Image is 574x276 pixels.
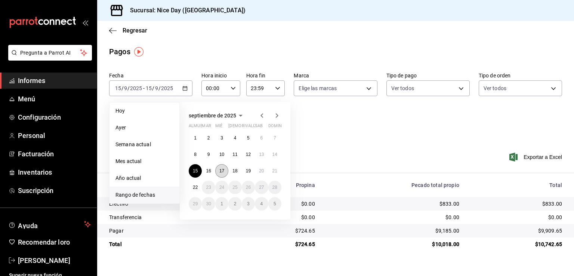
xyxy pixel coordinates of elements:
[18,257,70,264] font: [PERSON_NAME]
[109,228,124,234] font: Pagar
[268,131,281,145] button: 7 de septiembre de 2025
[295,241,315,247] font: $724.65
[215,164,228,178] button: 17 de septiembre de 2025
[189,164,202,178] button: 15 de septiembre de 2025
[259,168,264,174] abbr: 20 de septiembre de 2025
[268,123,286,131] abbr: domingo
[115,175,141,181] font: Año actual
[109,201,128,207] font: Efectivo
[255,123,263,131] abbr: sábado
[246,152,251,157] font: 12
[115,141,151,147] font: Semana actual
[206,168,211,174] font: 16
[18,222,38,230] font: Ayuda
[220,201,223,206] abbr: 1 de octubre de 2025
[121,85,124,91] font: /
[242,148,255,161] button: 12 de septiembre de 2025
[259,185,264,190] font: 27
[193,201,198,206] font: 29
[207,135,210,141] abbr: 2 de septiembre de 2025
[193,185,198,190] abbr: 22 de septiembre de 2025
[272,168,277,174] font: 21
[268,197,281,211] button: 5 de octubre de 2025
[228,164,241,178] button: 18 de septiembre de 2025
[130,85,142,91] input: ----
[202,131,215,145] button: 2 de septiembre de 2025
[255,197,268,211] button: 4 de octubre de 2025
[18,168,52,176] font: Inventarios
[232,168,237,174] abbr: 18 de septiembre de 2025
[193,201,198,206] abbr: 29 de septiembre de 2025
[274,201,276,206] abbr: 5 de octubre de 2025
[202,181,215,194] button: 23 de septiembre de 2025
[260,201,263,206] font: 4
[220,135,223,141] font: 3
[134,47,143,56] img: Marcador de información sobre herramientas
[294,73,309,79] font: Marca
[215,131,228,145] button: 3 de septiembre de 2025
[272,185,277,190] abbr: 28 de septiembre de 2025
[206,201,211,206] abbr: 30 de septiembre de 2025
[242,131,255,145] button: 5 de septiembre de 2025
[259,152,264,157] font: 13
[228,148,241,161] button: 11 de septiembre de 2025
[272,168,277,174] abbr: 21 de septiembre de 2025
[232,185,237,190] font: 25
[246,168,251,174] font: 19
[202,148,215,161] button: 9 de septiembre de 2025
[232,152,237,157] abbr: 11 de septiembre de 2025
[246,185,251,190] abbr: 26 de septiembre de 2025
[18,150,54,158] font: Facturación
[255,181,268,194] button: 27 de septiembre de 2025
[161,85,173,91] input: ----
[215,148,228,161] button: 10 de septiembre de 2025
[193,168,198,174] abbr: 15 de septiembre de 2025
[207,152,210,157] font: 9
[202,197,215,211] button: 30 de septiembre de 2025
[232,185,237,190] abbr: 25 de septiembre de 2025
[206,185,211,190] font: 23
[260,135,263,141] abbr: 6 de septiembre de 2025
[247,201,250,206] font: 3
[189,131,202,145] button: 1 de septiembre de 2025
[193,168,198,174] font: 15
[432,241,459,247] font: $10,018.00
[242,123,262,128] font: rivalizar
[435,228,459,234] font: $9,185.00
[194,152,197,157] font: 8
[246,185,251,190] font: 26
[109,27,147,34] button: Regresar
[228,181,241,194] button: 25 de septiembre de 2025
[152,85,154,91] font: /
[439,201,459,207] font: $833.00
[246,73,265,79] font: Hora fin
[124,85,127,91] input: --
[234,135,237,141] abbr: 4 de septiembre de 2025
[228,123,272,128] font: [DEMOGRAPHIC_DATA]
[109,214,142,220] font: Transferencia
[8,45,92,61] button: Pregunta a Parrot AI
[274,135,276,141] abbr: 7 de septiembre de 2025
[206,168,211,174] abbr: 16 de septiembre de 2025
[242,181,255,194] button: 26 de septiembre de 2025
[479,73,511,79] font: Tipo de orden
[115,158,141,164] font: Mes actual
[268,148,281,161] button: 14 de septiembre de 2025
[18,95,36,103] font: Menú
[123,27,147,34] font: Regresar
[143,85,145,91] font: -
[207,135,210,141] font: 2
[189,113,236,119] font: septiembre de 2025
[260,135,263,141] font: 6
[219,168,224,174] abbr: 17 de septiembre de 2025
[274,201,276,206] font: 5
[220,135,223,141] abbr: 3 de septiembre de 2025
[18,113,61,121] font: Configuración
[109,47,130,56] font: Pagos
[206,185,211,190] abbr: 23 de septiembre de 2025
[18,77,45,85] font: Informes
[511,153,562,162] button: Exportar a Excel
[201,73,226,79] font: Hora inicio
[299,85,337,91] font: Elige las marcas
